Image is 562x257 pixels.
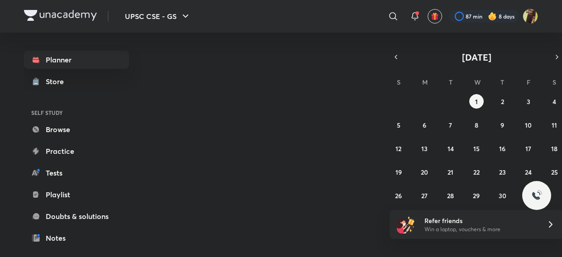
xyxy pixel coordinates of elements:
[469,165,484,179] button: October 22, 2025
[552,121,557,129] abbr: October 11, 2025
[24,186,129,204] a: Playlist
[24,229,129,247] a: Notes
[521,118,536,132] button: October 10, 2025
[119,7,196,25] button: UPSC CSE - GS
[547,141,562,156] button: October 18, 2025
[447,191,454,200] abbr: October 28, 2025
[421,168,428,176] abbr: October 20, 2025
[527,78,530,86] abbr: Friday
[443,141,458,156] button: October 14, 2025
[417,188,432,203] button: October 27, 2025
[547,118,562,132] button: October 11, 2025
[24,207,129,225] a: Doubts & solutions
[443,118,458,132] button: October 7, 2025
[448,144,454,153] abbr: October 14, 2025
[475,121,478,129] abbr: October 8, 2025
[417,141,432,156] button: October 13, 2025
[521,94,536,109] button: October 3, 2025
[423,121,426,129] abbr: October 6, 2025
[531,190,542,201] img: ttu
[547,94,562,109] button: October 4, 2025
[417,165,432,179] button: October 20, 2025
[424,225,536,233] p: Win a laptop, vouchers & more
[421,191,428,200] abbr: October 27, 2025
[521,165,536,179] button: October 24, 2025
[391,165,406,179] button: October 19, 2025
[395,168,402,176] abbr: October 19, 2025
[431,12,439,20] img: avatar
[46,76,69,87] div: Store
[525,144,531,153] abbr: October 17, 2025
[473,144,480,153] abbr: October 15, 2025
[521,188,536,203] button: October 31, 2025
[397,121,400,129] abbr: October 5, 2025
[527,97,530,106] abbr: October 3, 2025
[523,9,538,24] img: Uma Kumari Rajput
[24,105,129,120] h6: SELF STUDY
[488,12,497,21] img: streak
[525,168,532,176] abbr: October 24, 2025
[474,78,481,86] abbr: Wednesday
[499,144,505,153] abbr: October 16, 2025
[495,118,510,132] button: October 9, 2025
[475,97,478,106] abbr: October 1, 2025
[552,97,556,106] abbr: October 4, 2025
[443,188,458,203] button: October 28, 2025
[24,120,129,138] a: Browse
[469,141,484,156] button: October 15, 2025
[469,118,484,132] button: October 8, 2025
[500,78,504,86] abbr: Thursday
[391,118,406,132] button: October 5, 2025
[397,78,400,86] abbr: Sunday
[402,51,551,63] button: [DATE]
[448,168,453,176] abbr: October 21, 2025
[525,121,532,129] abbr: October 10, 2025
[547,165,562,179] button: October 25, 2025
[473,168,480,176] abbr: October 22, 2025
[495,188,510,203] button: October 30, 2025
[24,51,129,69] a: Planner
[551,144,557,153] abbr: October 18, 2025
[551,168,558,176] abbr: October 25, 2025
[24,72,129,90] a: Store
[495,165,510,179] button: October 23, 2025
[395,144,401,153] abbr: October 12, 2025
[469,188,484,203] button: October 29, 2025
[391,188,406,203] button: October 26, 2025
[499,168,506,176] abbr: October 23, 2025
[443,165,458,179] button: October 21, 2025
[500,121,504,129] abbr: October 9, 2025
[495,94,510,109] button: October 2, 2025
[495,141,510,156] button: October 16, 2025
[449,121,452,129] abbr: October 7, 2025
[424,216,536,225] h6: Refer friends
[24,10,97,23] a: Company Logo
[395,191,402,200] abbr: October 26, 2025
[473,191,480,200] abbr: October 29, 2025
[552,78,556,86] abbr: Saturday
[24,164,129,182] a: Tests
[24,10,97,21] img: Company Logo
[421,144,428,153] abbr: October 13, 2025
[449,78,452,86] abbr: Tuesday
[521,141,536,156] button: October 17, 2025
[428,9,442,24] button: avatar
[469,94,484,109] button: October 1, 2025
[422,78,428,86] abbr: Monday
[499,191,506,200] abbr: October 30, 2025
[462,51,491,63] span: [DATE]
[397,215,415,233] img: referral
[417,118,432,132] button: October 6, 2025
[501,97,504,106] abbr: October 2, 2025
[24,142,129,160] a: Practice
[391,141,406,156] button: October 12, 2025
